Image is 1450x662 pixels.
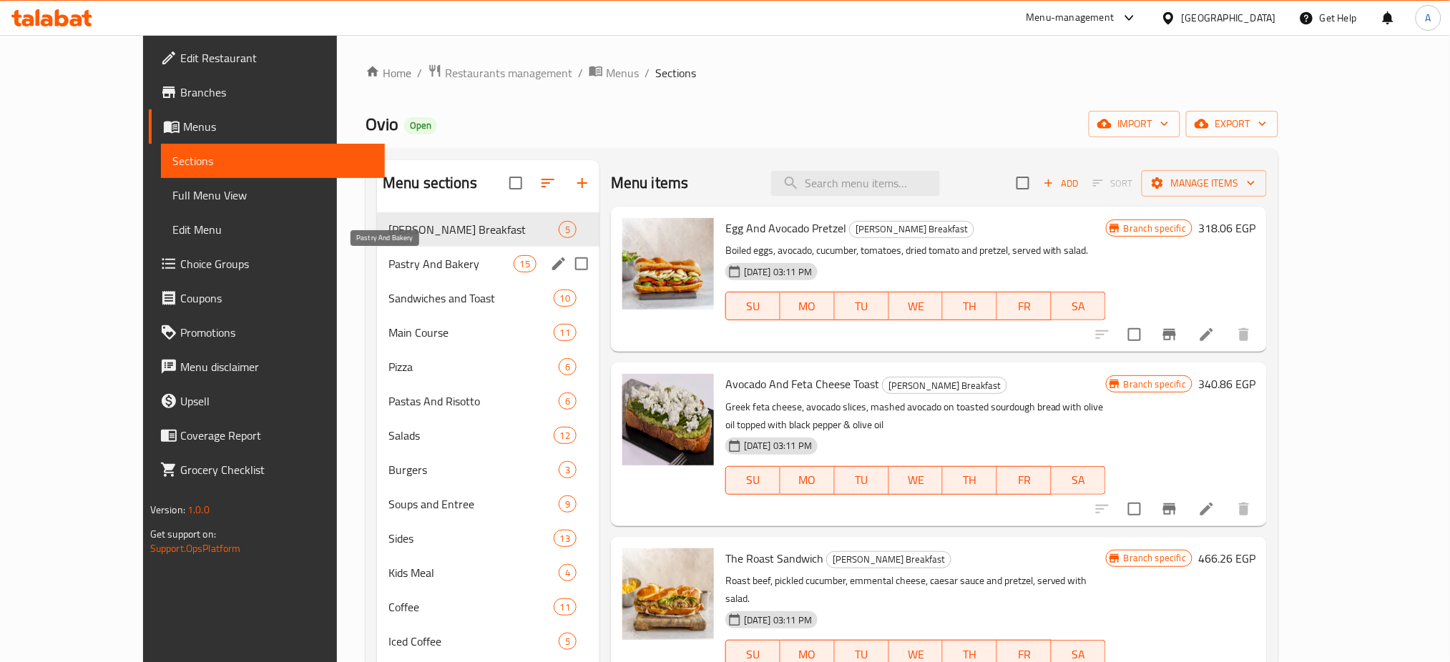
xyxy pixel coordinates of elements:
span: FR [1003,470,1046,490]
span: Sort sections [531,166,565,200]
div: Ovio's Breakfast [388,221,559,238]
img: Egg And Avocado Pretzel [622,218,714,310]
span: 13 [554,532,576,545]
div: items [559,461,577,478]
span: TU [841,296,883,317]
span: Menus [606,64,639,81]
a: Home [366,64,411,81]
nav: breadcrumb [366,64,1278,82]
span: Pizza [388,358,559,375]
a: Edit menu item [1198,326,1215,343]
div: Ovio's Breakfast [849,221,974,238]
button: MO [780,466,835,495]
button: SU [725,466,780,495]
button: FR [997,466,1052,495]
span: Get support on: [150,525,216,543]
a: Coupons [149,281,386,315]
a: Coverage Report [149,418,386,453]
span: import [1100,115,1169,133]
span: The Roast Sandwich [725,548,823,569]
span: Sandwiches and Toast [388,290,554,307]
span: Pastas And Risotto [388,392,559,410]
a: Edit Restaurant [149,41,386,75]
p: Greek feta cheese, avocado slices, mashed avocado on toasted sourdough bread with olive oil toppe... [725,398,1106,434]
div: Pastry And Bakery15edit [377,247,599,281]
span: WE [895,470,938,490]
span: 11 [554,326,576,340]
button: MO [780,292,835,320]
span: [PERSON_NAME] Breakfast [850,221,974,237]
div: Soups and Entree9 [377,487,599,521]
span: SU [732,470,775,490]
button: Add section [565,166,599,200]
a: Upsell [149,384,386,418]
a: Edit menu item [1198,500,1215,518]
div: Sides13 [377,521,599,555]
span: Sides [388,530,554,547]
span: [DATE] 03:11 PM [738,439,818,453]
span: 15 [514,257,536,271]
span: TU [841,470,883,490]
div: items [554,598,577,616]
span: SA [1057,470,1100,490]
span: Open [404,119,437,132]
span: Iced Coffee [388,633,559,650]
span: 3 [559,463,576,477]
span: SU [732,296,775,317]
div: items [554,324,577,341]
span: Main Course [388,324,554,341]
span: Version: [150,500,185,519]
div: items [559,392,577,410]
div: items [554,530,577,547]
a: Branches [149,75,386,109]
button: WE [889,292,944,320]
span: Choice Groups [180,255,374,272]
li: / [645,64,650,81]
button: export [1186,111,1278,137]
a: Menus [589,64,639,82]
span: SA [1057,296,1100,317]
span: Full Menu View [172,187,374,204]
button: FR [997,292,1052,320]
button: TH [943,466,997,495]
span: Promotions [180,324,374,341]
span: Coffee [388,598,554,616]
div: Menu-management [1027,9,1115,26]
h6: 340.86 EGP [1198,374,1255,394]
button: edit [548,253,569,275]
div: Ovio's Breakfast [882,377,1007,394]
span: MO [786,296,829,317]
a: Support.OpsPlatform [150,539,241,558]
button: SA [1052,466,1106,495]
span: Burgers [388,461,559,478]
a: Full Menu View [161,178,386,212]
span: Soups and Entree [388,495,559,513]
span: Edit Menu [172,221,374,238]
span: 1.0.0 [187,500,210,519]
span: Menus [183,118,374,135]
div: Ovio's Breakfast [826,551,951,568]
span: A [1426,10,1431,26]
button: WE [889,466,944,495]
span: 11 [554,601,576,614]
span: Select all sections [501,168,531,198]
span: Avocado And Feta Cheese Toast [725,373,879,395]
div: items [559,358,577,375]
span: Select section first [1084,172,1142,194]
span: 6 [559,360,576,374]
button: delete [1227,317,1261,352]
span: MO [786,470,829,490]
span: Salads [388,427,554,444]
span: Edit Restaurant [180,49,374,66]
div: Coffee11 [377,590,599,624]
span: Restaurants management [445,64,572,81]
button: import [1089,111,1180,137]
div: Kids Meal4 [377,555,599,590]
span: 5 [559,635,576,648]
